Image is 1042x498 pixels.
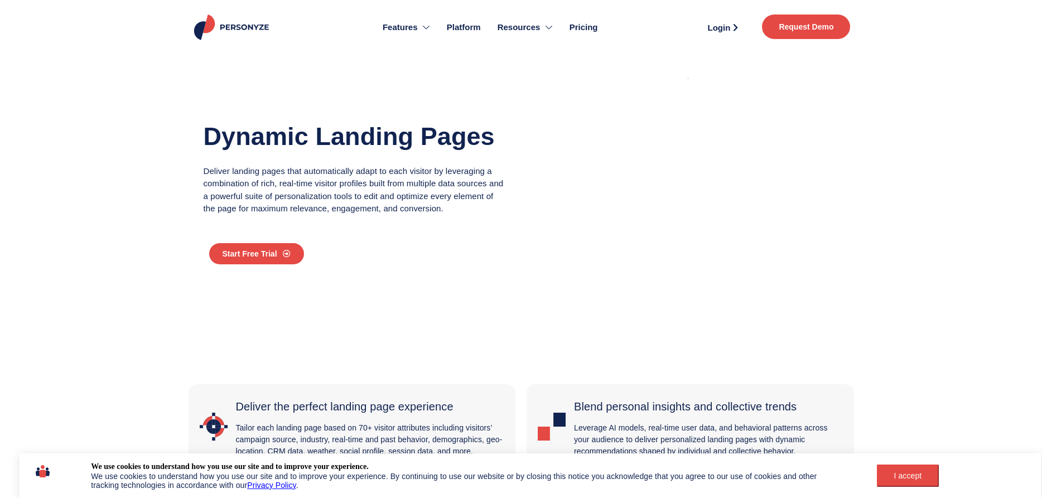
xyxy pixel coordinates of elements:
span: Login [708,23,731,32]
a: Features [374,6,438,49]
a: Resources [489,6,561,49]
a: Start Free Trial [209,243,304,264]
a: Pricing [561,6,606,49]
p: Tailor each landing page based on 70+ visitor attributes including visitors’ campaign source, ind... [236,422,505,457]
span: Blend personal insights and collective trends [574,400,797,413]
div: We use cookies to understand how you use our site and to improve your experience. [91,462,368,472]
h1: Dynamic Landing Pages [204,119,505,154]
p: Leverage AI models, real-time user data, and behavioral patterns across your audience to deliver ... [574,422,843,457]
button: I accept [877,465,939,487]
span: Features [383,21,418,34]
img: icon [36,462,50,481]
span: Deliver the perfect landing page experience [236,400,454,413]
span: Start Free Trial [223,250,277,258]
a: Privacy Policy [247,481,296,490]
div: We use cookies to understand how you use our site and to improve your experience. By continuing t... [91,472,846,490]
a: Platform [438,6,489,49]
p: Deliver landing pages that automatically adapt to each visitor by leveraging a combination of ric... [204,165,505,215]
img: Personyze logo [192,14,274,40]
span: Pricing [570,21,598,34]
span: Resources [498,21,541,34]
span: Request Demo [779,23,833,31]
a: Request Demo [762,14,850,39]
div: I accept [884,471,932,480]
a: Login [694,19,751,36]
span: Platform [447,21,481,34]
img: mail 2 [688,78,688,79]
